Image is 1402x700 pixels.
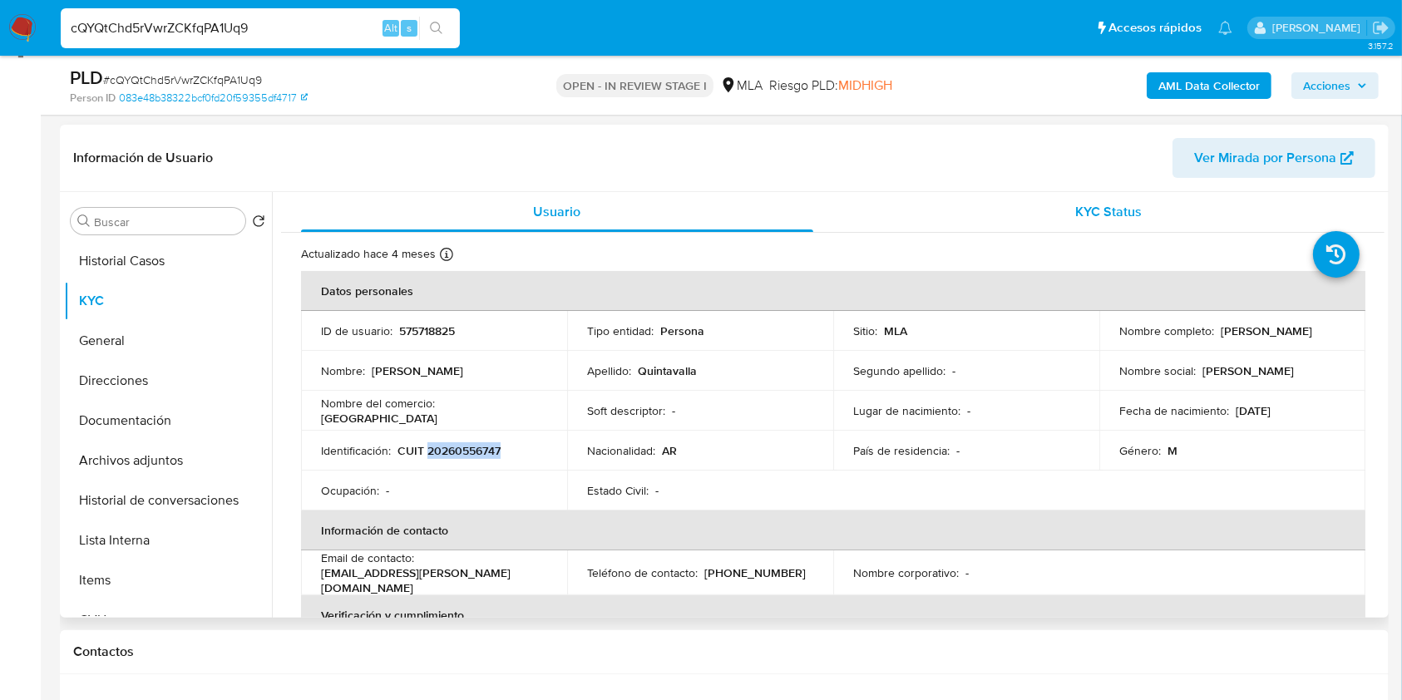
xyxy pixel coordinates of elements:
p: - [655,483,659,498]
button: Buscar [77,214,91,228]
p: [GEOGRAPHIC_DATA] [321,411,437,426]
button: Historial Casos [64,241,272,281]
input: Buscar [94,214,239,229]
p: [DATE] [1236,403,1271,418]
p: ID de usuario : [321,323,392,338]
p: - [956,443,960,458]
span: s [407,20,412,36]
th: Datos personales [301,271,1365,311]
p: Email de contacto : [321,550,414,565]
span: KYC Status [1075,202,1142,221]
p: Sitio : [853,323,877,338]
button: Documentación [64,401,272,441]
p: Nombre del comercio : [321,396,435,411]
p: Persona [660,323,704,338]
button: search-icon [419,17,453,40]
p: Lugar de nacimiento : [853,403,960,418]
p: - [967,403,970,418]
h1: Contactos [73,643,1375,660]
button: Direcciones [64,361,272,401]
button: Items [64,560,272,600]
p: AR [662,443,677,458]
p: - [386,483,389,498]
button: Lista Interna [64,520,272,560]
p: Nombre : [321,363,365,378]
p: Género : [1119,443,1161,458]
p: Apellido : [587,363,631,378]
th: Información de contacto [301,510,1365,550]
p: Teléfono de contacto : [587,565,698,580]
span: Acciones [1303,72,1350,99]
p: Actualizado hace 4 meses [301,246,436,262]
button: Archivos adjuntos [64,441,272,481]
p: MLA [884,323,907,338]
span: Usuario [533,202,580,221]
span: 3.157.2 [1368,39,1394,52]
button: Acciones [1291,72,1379,99]
div: MLA [720,76,763,95]
button: General [64,321,272,361]
p: Segundo apellido : [853,363,945,378]
span: Alt [384,20,397,36]
h1: Información de Usuario [73,150,213,166]
button: CVU [64,600,272,640]
p: [PERSON_NAME] [1221,323,1312,338]
p: Identificación : [321,443,391,458]
p: Nombre completo : [1119,323,1214,338]
p: [EMAIL_ADDRESS][PERSON_NAME][DOMAIN_NAME] [321,565,541,595]
p: Nombre social : [1119,363,1196,378]
p: - [672,403,675,418]
button: Historial de conversaciones [64,481,272,520]
p: [PHONE_NUMBER] [704,565,806,580]
p: julieta.rodriguez@mercadolibre.com [1272,20,1366,36]
span: # cQYQtChd5rVwrZCKfqPA1Uq9 [103,71,262,88]
b: Person ID [70,91,116,106]
p: 575718825 [399,323,455,338]
span: Riesgo PLD: [769,76,892,95]
p: Ocupación : [321,483,379,498]
button: Ver Mirada por Persona [1172,138,1375,178]
button: AML Data Collector [1147,72,1271,99]
button: Volver al orden por defecto [252,214,265,233]
p: OPEN - IN REVIEW STAGE I [556,74,713,97]
b: AML Data Collector [1158,72,1260,99]
p: Fecha de nacimiento : [1119,403,1229,418]
th: Verificación y cumplimiento [301,595,1365,635]
p: Tipo entidad : [587,323,654,338]
p: M [1168,443,1177,458]
a: 083e48b38322bcf0fd20f59355df4717 [119,91,308,106]
a: Notificaciones [1218,21,1232,35]
span: Ver Mirada por Persona [1194,138,1336,178]
a: Salir [1372,19,1390,37]
input: Buscar usuario o caso... [61,17,460,39]
p: - [965,565,969,580]
p: Quintavalla [638,363,697,378]
p: Nombre corporativo : [853,565,959,580]
span: Accesos rápidos [1108,19,1202,37]
p: [PERSON_NAME] [372,363,463,378]
span: MIDHIGH [838,76,892,95]
b: PLD [70,64,103,91]
p: País de residencia : [853,443,950,458]
p: [PERSON_NAME] [1202,363,1294,378]
p: Nacionalidad : [587,443,655,458]
p: CUIT 20260556747 [397,443,501,458]
p: - [952,363,955,378]
p: Soft descriptor : [587,403,665,418]
p: Estado Civil : [587,483,649,498]
button: KYC [64,281,272,321]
